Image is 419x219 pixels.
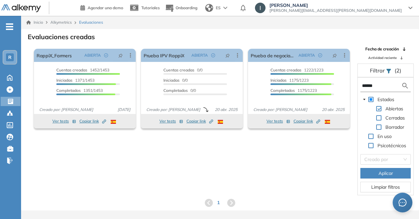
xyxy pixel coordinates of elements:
[385,106,403,112] span: Abiertas
[298,52,315,58] span: ABIERTA
[88,5,123,10] span: Agendar una demo
[56,88,103,93] span: 1351/1453
[1,4,41,13] img: Logo
[401,82,409,90] img: search icon
[163,88,196,93] span: 0/0
[377,143,406,149] span: Psicotécnicos
[377,133,392,139] span: En uso
[319,107,347,113] span: 20 abr. 2025
[115,107,133,113] span: [DATE]
[327,50,342,61] button: pushpin
[363,98,366,101] span: caret-down
[118,53,123,58] span: pushpin
[384,105,405,113] span: Abiertas
[186,117,213,125] button: Copiar link
[368,55,397,60] span: Actividad reciente
[163,68,194,72] span: Cuentas creadas
[395,67,401,74] span: (2)
[163,78,188,83] span: 0/0
[385,124,404,130] span: Borrador
[360,182,411,192] button: Limpiar filtros
[212,107,240,113] span: 20 abr. 2025
[56,78,72,83] span: Iniciadas
[370,67,386,74] span: Filtrar
[225,53,230,58] span: pushpin
[385,115,405,121] span: Cerradas
[163,78,180,83] span: Iniciadas
[270,68,323,72] span: 1222/1223
[56,68,87,72] span: Cuentas creadas
[270,78,309,83] span: 1175/1223
[318,53,322,57] span: check-circle
[84,52,101,58] span: ABIERTA
[144,107,203,113] span: Creado por: [PERSON_NAME]
[79,117,106,125] button: Copiar link
[384,114,406,122] span: Cerradas
[205,4,213,12] img: world
[56,78,95,83] span: 1371/1453
[56,88,81,93] span: Completados
[141,5,160,10] span: Tutoriales
[293,118,320,124] span: Copiar link
[251,49,296,62] a: Prueba de negociación RappiX
[28,33,95,41] h3: Evaluaciones creadas
[377,96,394,102] span: Estados
[176,5,197,10] span: Onboarding
[365,46,399,52] span: Fecha de creación
[144,49,184,62] a: Prueba IPV RappiX
[399,199,406,206] span: message
[371,183,400,191] span: Limpiar filtros
[384,123,405,131] span: Borrador
[270,88,317,93] span: 1175/1223
[211,53,215,57] span: check-circle
[8,55,12,60] span: R
[266,117,290,125] button: Ver tests
[79,19,103,25] span: Evaluaciones
[163,88,188,93] span: Completados
[270,68,301,72] span: Cuentas creadas
[360,168,411,178] button: Aplicar
[325,120,330,124] img: ESP
[104,53,108,57] span: check-circle
[378,170,393,177] span: Aplicar
[50,20,72,25] span: Alkymetrics
[270,78,287,83] span: Iniciadas
[186,118,213,124] span: Copiar link
[220,50,235,61] button: pushpin
[79,118,106,124] span: Copiar link
[223,7,227,9] img: arrow
[376,132,393,140] span: En uso
[217,199,220,206] span: 1
[269,8,402,13] span: [PERSON_NAME][EMAIL_ADDRESS][PERSON_NAME][DOMAIN_NAME]
[52,117,76,125] button: Ver tests
[37,49,71,62] a: RappiX_Farmers
[111,120,116,124] img: ESP
[332,53,337,58] span: pushpin
[37,107,96,113] span: Creado por: [PERSON_NAME]
[376,96,396,103] span: Estados
[159,117,183,125] button: Ver tests
[269,3,402,8] span: [PERSON_NAME]
[270,88,295,93] span: Completados
[26,19,43,25] a: Inicio
[218,120,223,124] img: ESP
[251,107,310,113] span: Creado por: [PERSON_NAME]
[216,5,221,11] span: ES
[293,117,320,125] button: Copiar link
[56,68,109,72] span: 1452/1453
[6,26,13,27] i: -
[113,50,128,61] button: pushpin
[191,52,208,58] span: ABIERTA
[163,68,203,72] span: 0/0
[80,3,123,11] a: Agendar una demo
[376,142,407,150] span: Psicotécnicos
[165,1,197,15] button: Onboarding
